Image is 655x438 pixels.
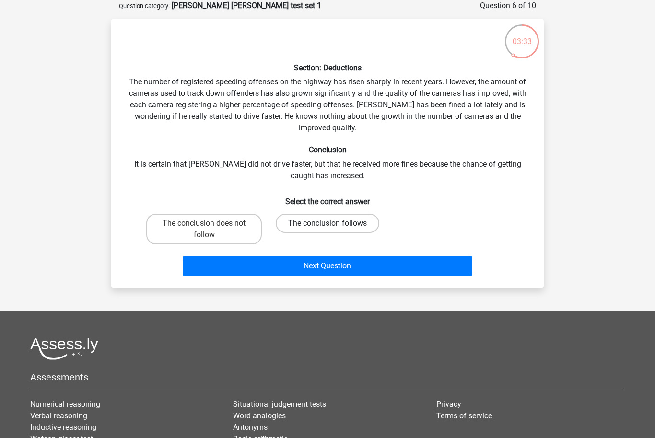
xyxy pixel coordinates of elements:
[127,63,528,72] h6: Section: Deductions
[30,400,100,409] a: Numerical reasoning
[115,27,540,280] div: The number of registered speeding offenses on the highway has risen sharply in recent years. Howe...
[233,411,286,420] a: Word analogies
[436,411,492,420] a: Terms of service
[30,371,625,383] h5: Assessments
[30,337,98,360] img: Assessly logo
[276,214,379,233] label: The conclusion follows
[146,214,262,244] label: The conclusion does not follow
[172,1,321,10] strong: [PERSON_NAME] [PERSON_NAME] test set 1
[30,411,87,420] a: Verbal reasoning
[233,423,268,432] a: Antonyms
[127,189,528,206] h6: Select the correct answer
[233,400,326,409] a: Situational judgement tests
[436,400,461,409] a: Privacy
[183,256,473,276] button: Next Question
[127,145,528,154] h6: Conclusion
[504,23,540,47] div: 03:33
[119,2,170,10] small: Question category:
[30,423,96,432] a: Inductive reasoning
